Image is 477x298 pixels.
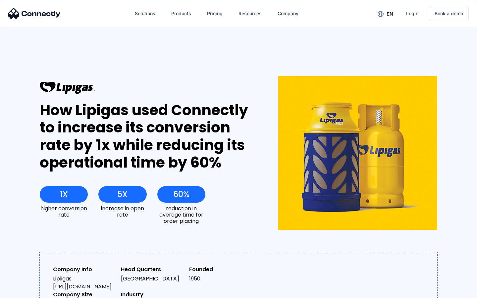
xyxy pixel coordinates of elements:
div: Login [406,9,418,18]
a: Login [401,6,424,22]
a: Book a demo [429,6,469,21]
div: Resources [238,9,262,18]
div: How Lipigas used Connectly to increase its conversion rate by 1x while reducing its operational t... [40,102,254,172]
div: Products [171,9,191,18]
div: en [387,9,393,19]
div: 60% [173,190,189,199]
div: [GEOGRAPHIC_DATA] [121,275,184,283]
div: Founded [189,266,252,273]
div: Pricing [207,9,223,18]
div: 1X [60,190,68,199]
div: Company [278,9,298,18]
div: Solutions [135,9,155,18]
div: reduction in average time for order placing [157,205,205,224]
div: Company Info [53,266,116,273]
aside: Language selected: English [7,286,40,296]
a: [URL][DOMAIN_NAME] [53,283,112,290]
div: 1950 [189,275,252,283]
img: Connectly Logo [8,8,61,19]
div: increase in open rate [98,205,146,218]
a: Pricing [202,6,228,22]
div: higher conversion rate [40,205,88,218]
div: Head Quarters [121,266,184,273]
ul: Language list [13,286,40,296]
div: 5X [117,190,128,199]
div: Lipligas [53,275,116,291]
